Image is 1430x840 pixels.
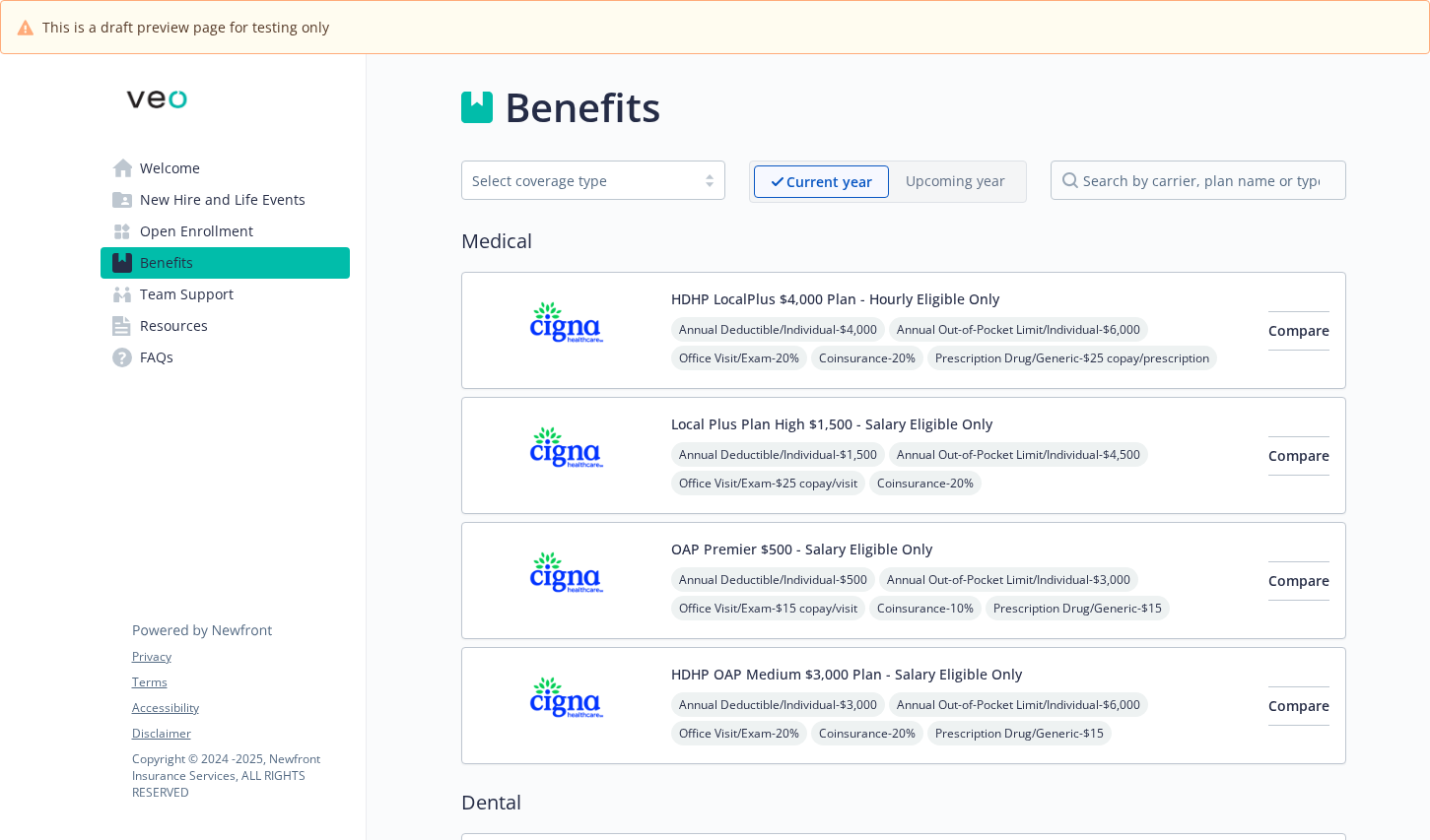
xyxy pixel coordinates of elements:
[671,471,865,495] span: Office Visit/Exam - $25 copay/visit
[101,153,350,184] a: Welcome
[478,539,655,622] img: CIGNA carrier logo
[1268,561,1329,601] button: Compare
[889,317,1148,342] span: Annual Out-of-Pocket Limit/Individual - $6,000
[478,289,655,372] img: CIGNA carrier logo
[869,596,982,620] span: Coinsurance - 10%
[1268,686,1329,726] button: Compare
[671,596,865,620] span: Office Visit/Exam - $15 copay/visit
[478,664,655,747] img: CIGNA carrier logo
[889,165,1022,198] span: Upcoming year
[671,664,1022,684] button: HDHP OAP Medium $3,000 Plan - Salary Eligible Only
[132,725,349,743] a: Disclaimer
[811,346,923,370] span: Coinsurance - 20%
[1268,311,1329,351] button: Compare
[461,226,1346,256] h2: Medical
[140,247,193,279] span: Benefits
[671,442,885,467] span: Annual Deductible/Individual - $1,500
[101,342,350,373] a: FAQs
[889,442,1148,467] span: Annual Out-of-Pocket Limit/Individual - $4,500
[140,279,234,310] span: Team Support
[671,414,992,434] button: Local Plus Plan High $1,500 - Salary Eligible Only
[1268,571,1329,590] span: Compare
[927,721,1112,745] span: Prescription Drug/Generic - $15
[906,170,1005,191] p: Upcoming year
[140,310,208,342] span: Resources
[811,721,923,745] span: Coinsurance - 20%
[1268,696,1329,715] span: Compare
[1268,436,1329,476] button: Compare
[101,279,350,310] a: Team Support
[472,170,685,191] div: Select coverage type
[1051,161,1346,200] input: search by carrier, plan name or type
[101,184,350,216] a: New Hire and Life Events
[671,692,885,717] span: Annual Deductible/Individual - $3,000
[478,414,655,497] img: CIGNA carrier logo
[986,596,1170,620] span: Prescription Drug/Generic - $15
[132,648,349,666] a: Privacy
[671,539,932,559] button: OAP Premier $500 - Salary Eligible Only
[101,310,350,342] a: Resources
[140,153,200,184] span: Welcome
[140,216,253,247] span: Open Enrollment
[869,471,982,495] span: Coinsurance - 20%
[132,674,349,691] a: Terms
[132,750,349,801] p: Copyright © 2024 - 2025 , Newfront Insurance Services, ALL RIGHTS RESERVED
[140,342,173,373] span: FAQs
[1268,321,1329,340] span: Compare
[671,289,999,309] button: HDHP LocalPlus $4,000 Plan - Hourly Eligible Only
[42,17,329,37] span: This is a draft preview page for testing only
[671,346,807,370] span: Office Visit/Exam - 20%
[879,567,1138,592] span: Annual Out-of-Pocket Limit/Individual - $3,000
[671,567,875,592] span: Annual Deductible/Individual - $500
[786,171,872,192] p: Current year
[927,346,1217,370] span: Prescription Drug/Generic - $25 copay/prescription
[671,721,807,745] span: Office Visit/Exam - 20%
[461,788,1346,817] h2: Dental
[505,78,660,137] h1: Benefits
[101,247,350,279] a: Benefits
[889,692,1148,717] span: Annual Out-of-Pocket Limit/Individual - $6,000
[101,216,350,247] a: Open Enrollment
[132,699,349,717] a: Accessibility
[140,184,306,216] span: New Hire and Life Events
[1268,446,1329,465] span: Compare
[671,317,885,342] span: Annual Deductible/Individual - $4,000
